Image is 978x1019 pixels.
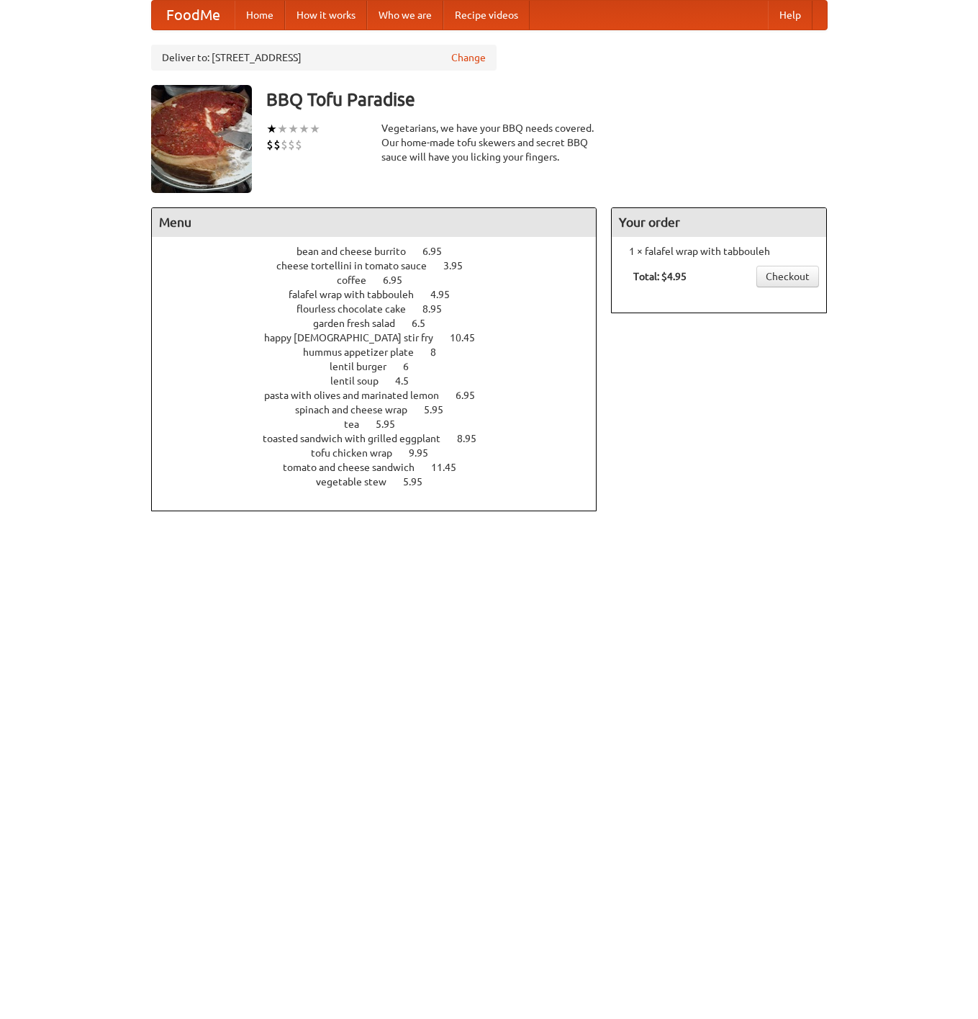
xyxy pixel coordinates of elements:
[273,137,281,153] li: $
[152,208,597,237] h4: Menu
[456,390,489,401] span: 6.95
[409,447,443,459] span: 9.95
[288,137,295,153] li: $
[403,476,437,488] span: 5.95
[295,404,470,416] a: spinach and cheese wrap 5.95
[457,433,491,444] span: 8.95
[422,303,456,315] span: 8.95
[381,121,597,164] div: Vegetarians, we have your BBQ needs covered. Our home-made tofu skewers and secret BBQ sauce will...
[264,390,453,401] span: pasta with olives and marinated lemon
[316,476,449,488] a: vegetable stew 5.95
[403,361,423,372] span: 6
[424,404,458,416] span: 5.95
[383,274,417,286] span: 6.95
[296,303,468,315] a: flourless chocolate cake 8.95
[303,346,463,358] a: hummus appetizer plate 8
[285,1,367,30] a: How it works
[431,462,471,473] span: 11.45
[296,246,468,257] a: bean and cheese burrito 6.95
[309,121,320,137] li: ★
[295,404,422,416] span: spinach and cheese wrap
[276,260,489,271] a: cheese tortellini in tomato sauce 3.95
[266,137,273,153] li: $
[277,121,288,137] li: ★
[450,332,489,344] span: 10.45
[288,121,299,137] li: ★
[619,244,819,259] li: 1 × falafel wrap with tabbouleh
[412,318,440,329] span: 6.5
[311,447,455,459] a: tofu chicken wrap 9.95
[367,1,443,30] a: Who we are
[266,121,277,137] li: ★
[152,1,235,30] a: FoodMe
[313,318,409,329] span: garden fresh salad
[296,246,420,257] span: bean and cheese burrito
[376,418,409,430] span: 5.95
[612,208,826,237] h4: Your order
[264,332,502,344] a: happy [DEMOGRAPHIC_DATA] stir fry 10.45
[283,462,429,473] span: tomato and cheese sandwich
[344,418,373,430] span: tea
[756,266,819,287] a: Checkout
[235,1,285,30] a: Home
[330,375,393,387] span: lentil soup
[303,346,428,358] span: hummus appetizer plate
[422,246,456,257] span: 6.95
[316,476,401,488] span: vegetable stew
[264,332,448,344] span: happy [DEMOGRAPHIC_DATA] stir fry
[443,1,530,30] a: Recipe videos
[299,121,309,137] li: ★
[289,289,428,300] span: falafel wrap with tabbouleh
[276,260,441,271] span: cheese tortellini in tomato sauce
[430,346,450,358] span: 8
[330,375,435,387] a: lentil soup 4.5
[296,303,420,315] span: flourless chocolate cake
[266,85,828,114] h3: BBQ Tofu Paradise
[289,289,476,300] a: falafel wrap with tabbouleh 4.95
[311,447,407,459] span: tofu chicken wrap
[451,50,486,65] a: Change
[263,433,503,444] a: toasted sandwich with grilled eggplant 8.95
[283,462,483,473] a: tomato and cheese sandwich 11.45
[337,274,381,286] span: coffee
[264,390,502,401] a: pasta with olives and marinated lemon 6.95
[395,375,423,387] span: 4.5
[443,260,477,271] span: 3.95
[768,1,812,30] a: Help
[295,137,302,153] li: $
[313,318,452,329] a: garden fresh salad 6.5
[337,274,429,286] a: coffee 6.95
[430,289,464,300] span: 4.95
[344,418,422,430] a: tea 5.95
[281,137,288,153] li: $
[151,85,252,193] img: angular.jpg
[330,361,435,372] a: lentil burger 6
[330,361,401,372] span: lentil burger
[633,271,687,282] b: Total: $4.95
[151,45,497,71] div: Deliver to: [STREET_ADDRESS]
[263,433,455,444] span: toasted sandwich with grilled eggplant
